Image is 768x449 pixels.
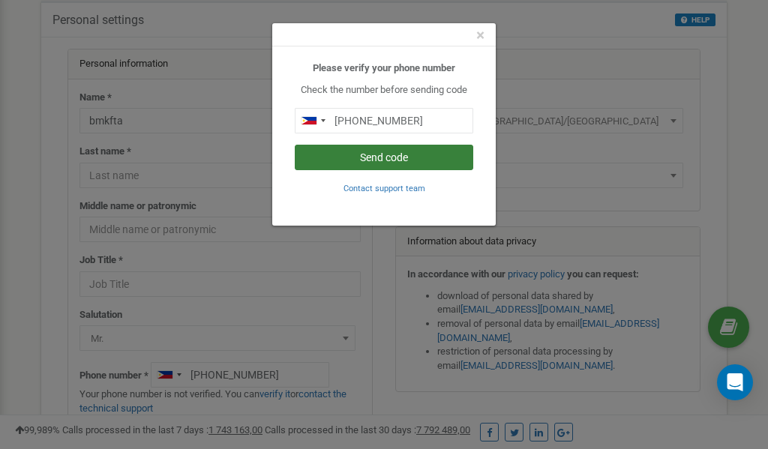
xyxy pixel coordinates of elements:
[717,364,753,400] div: Open Intercom Messenger
[343,184,425,193] small: Contact support team
[295,83,473,97] p: Check the number before sending code
[343,182,425,193] a: Contact support team
[295,109,330,133] div: Telephone country code
[295,145,473,170] button: Send code
[476,28,484,43] button: Close
[313,62,455,73] b: Please verify your phone number
[476,26,484,44] span: ×
[295,108,473,133] input: 0905 123 4567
